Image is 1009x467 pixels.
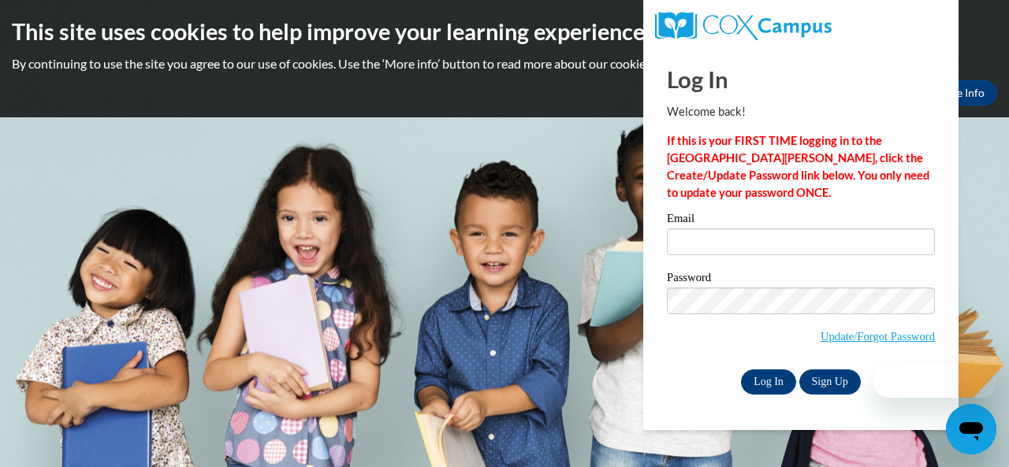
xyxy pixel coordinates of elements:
[873,363,996,398] iframe: Message from company
[799,369,861,395] a: Sign Up
[946,404,996,454] iframe: Button to launch messaging window
[12,16,997,47] h2: This site uses cookies to help improve your learning experience.
[12,55,997,72] p: By continuing to use the site you agree to our use of cookies. Use the ‘More info’ button to read...
[667,272,935,287] label: Password
[667,134,929,199] strong: If this is your FIRST TIME logging in to the [GEOGRAPHIC_DATA][PERSON_NAME], click the Create/Upd...
[923,80,997,106] a: More Info
[667,103,935,120] p: Welcome back!
[667,63,935,95] h1: Log In
[821,330,935,343] a: Update/Forgot Password
[741,369,796,395] input: Log In
[655,12,832,40] img: COX Campus
[667,213,935,228] label: Email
